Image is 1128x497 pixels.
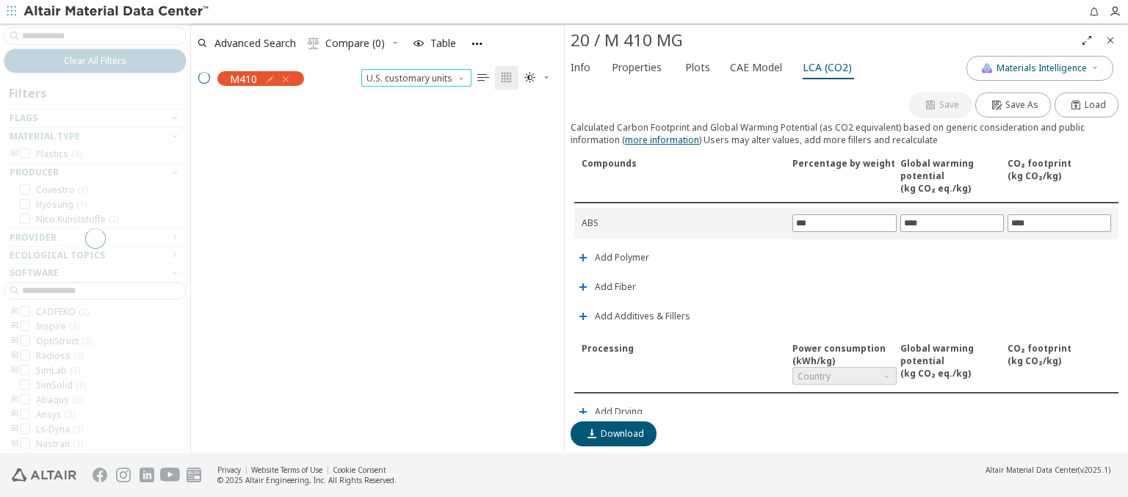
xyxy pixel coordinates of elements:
[1099,29,1122,52] button: Close
[582,342,789,385] div: Processing
[214,38,296,48] span: Advanced Search
[595,253,649,262] span: Add Polymer
[1075,29,1099,52] button: Full Screen
[625,134,699,146] a: more information
[1085,99,1106,111] span: Load
[986,465,1078,475] span: Altair Material Data Center
[23,4,211,19] img: Altair Material Data Center
[361,69,471,87] div: Unit System
[495,66,518,90] button: Tile View
[939,99,959,111] span: Save
[997,62,1087,74] span: Materials Intelligence
[601,428,644,440] span: Download
[12,468,76,482] img: Altair Engineering
[1055,92,1118,117] button: Load
[685,56,710,79] span: Plots
[981,62,993,74] img: AI Copilot
[308,37,319,49] i: 
[571,243,656,272] button: Add Polymer
[975,92,1051,117] button: Save As
[191,93,564,454] div: grid
[900,342,1004,385] div: Global warming potential ( kg CO₂ eq./kg )
[595,312,690,321] span: Add Additives & Fillers
[792,157,896,195] div: Percentage by weight
[571,56,590,79] span: Info
[571,302,697,331] button: Add Additives & Fillers
[477,72,489,84] i: 
[333,465,386,475] a: Cookie Consent
[571,272,643,302] button: Add Fiber
[518,66,557,90] button: Theme
[1008,342,1111,385] div: CO₂ footprint ( kg CO₂/kg )
[966,56,1113,81] button: AI CopilotMaterials Intelligence
[571,121,1122,146] div: Calculated Carbon Footprint and Global Warming Potential (as CO2 equivalent) based on generic con...
[900,157,1004,195] div: Global warming potential ( kg CO₂ eq./kg )
[792,342,896,385] div: Power consumption ( kWh/kg )
[582,157,789,195] div: Compounds
[730,56,782,79] span: CAE Model
[803,56,852,79] span: LCA (CO2)
[501,72,513,84] i: 
[571,397,649,427] button: Add Drying
[325,38,385,48] span: Compare (0)
[230,72,257,85] span: M410
[986,465,1110,475] div: (v2025.1)
[1005,99,1038,111] span: Save As
[909,92,972,117] button: Save
[595,283,636,291] span: Add Fiber
[471,66,495,90] button: Table View
[217,465,241,475] a: Privacy
[217,475,397,485] div: © 2025 Altair Engineering, Inc. All Rights Reserved.
[361,69,471,87] span: U.S. customary units
[792,367,896,385] span: Country
[571,421,657,446] button: Download
[612,56,662,79] span: Properties
[571,29,1075,52] div: 20 / M 410 MG
[1008,157,1111,195] div: CO₂ footprint ( kg CO₂/kg )
[582,217,789,229] div: ABS
[524,72,536,84] i: 
[595,407,643,416] span: Add Drying
[251,465,322,475] a: Website Terms of Use
[430,38,456,48] span: Table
